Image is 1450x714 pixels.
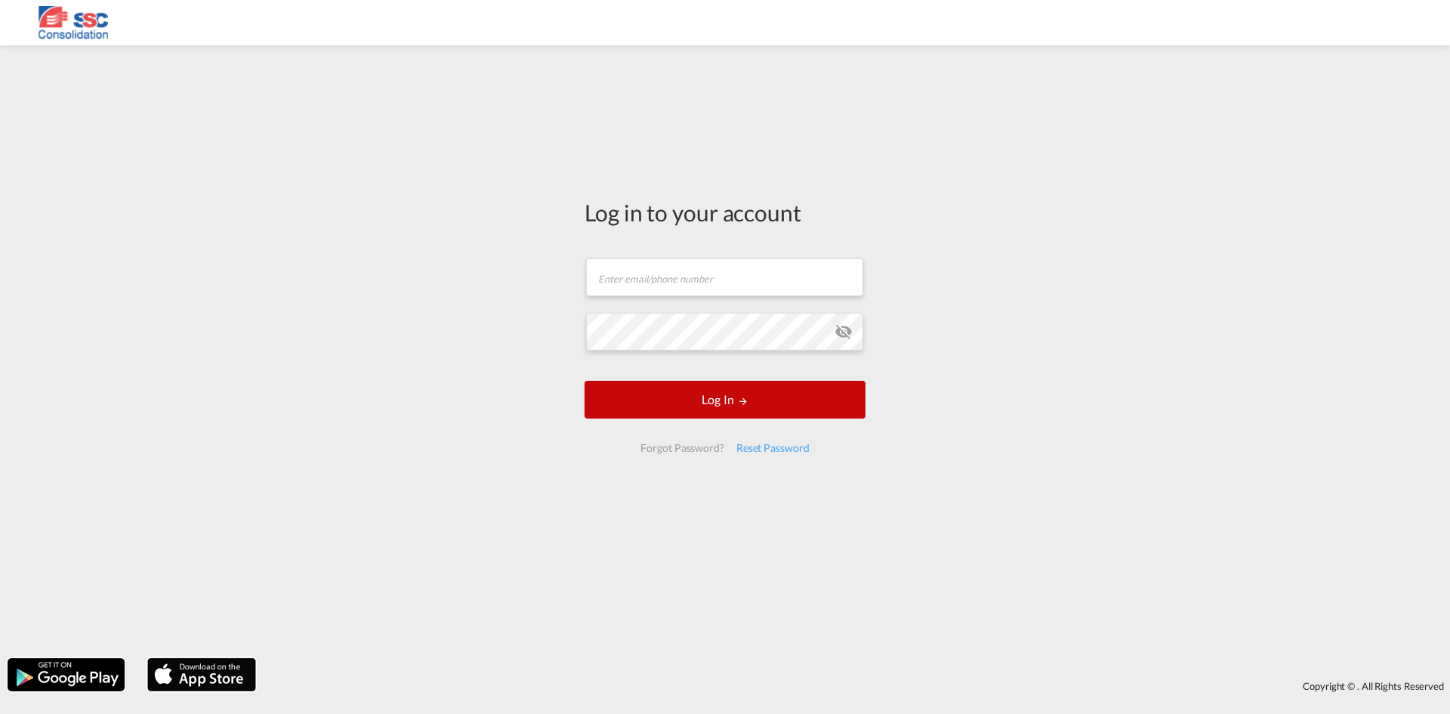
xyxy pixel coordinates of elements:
[264,673,1450,699] div: Copyright © . All Rights Reserved
[6,657,126,693] img: google.png
[730,434,816,462] div: Reset Password
[23,6,125,40] img: 37d256205c1f11ecaa91a72466fb0159.png
[835,323,853,341] md-icon: icon-eye-off
[585,196,865,228] div: Log in to your account
[146,657,258,693] img: apple.png
[634,434,730,462] div: Forgot Password?
[586,258,863,296] input: Enter email/phone number
[585,381,865,419] button: LOGIN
